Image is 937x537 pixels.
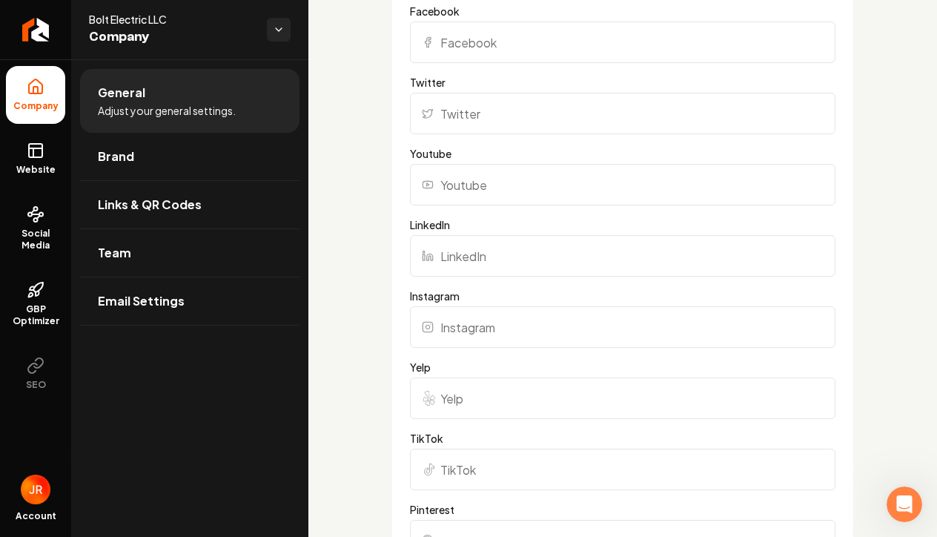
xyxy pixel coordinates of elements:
[21,475,50,504] img: Juliya Rusev
[98,148,134,165] span: Brand
[6,345,65,403] button: SEO
[410,93,835,134] input: Twitter
[98,196,202,214] span: Links & QR Codes
[80,277,299,325] a: Email Settings
[410,217,835,232] label: LinkedIn
[410,306,835,348] input: Instagram
[410,164,835,205] input: Youtube
[98,244,131,262] span: Team
[16,510,56,522] span: Account
[410,235,835,277] input: LinkedIn
[89,12,255,27] span: Bolt Electric LLC
[80,133,299,180] a: Brand
[6,194,65,263] a: Social Media
[410,431,835,446] label: TikTok
[410,75,835,90] label: Twitter
[98,292,185,310] span: Email Settings
[410,289,835,303] label: Instagram
[21,475,50,504] button: Open user button
[10,164,62,176] span: Website
[80,181,299,228] a: Links & QR Codes
[410,378,835,419] input: Yelp
[6,228,65,251] span: Social Media
[410,360,835,375] label: Yelp
[6,269,65,339] a: GBP Optimizer
[887,487,922,522] iframe: Intercom live chat
[20,379,52,391] span: SEO
[410,146,835,161] label: Youtube
[98,84,145,102] span: General
[98,103,236,118] span: Adjust your general settings.
[410,4,835,19] label: Facebook
[80,229,299,277] a: Team
[89,27,255,47] span: Company
[410,449,835,490] input: TikTok
[22,18,50,42] img: Rebolt Logo
[410,502,835,517] label: Pinterest
[6,130,65,188] a: Website
[6,303,65,327] span: GBP Optimizer
[7,100,64,112] span: Company
[410,22,835,63] input: Facebook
